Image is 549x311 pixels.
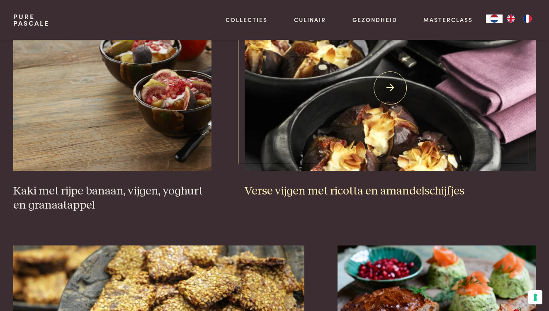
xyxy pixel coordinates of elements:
[486,15,503,23] div: Language
[13,5,212,171] img: Kaki met rijpe banaan, vijgen, yoghurt en granaatappel
[245,5,536,198] a: Verse vijgen met ricotta en amandelschijfjes Verse vijgen met ricotta en amandelschijfjes
[486,15,503,23] a: NL
[245,184,536,199] h3: Verse vijgen met ricotta en amandelschijfjes
[486,15,536,23] aside: Language selected: Nederlands
[503,15,536,23] ul: Language list
[352,15,397,24] a: Gezondheid
[519,15,536,23] a: FR
[503,15,519,23] a: EN
[245,5,536,171] img: Verse vijgen met ricotta en amandelschijfjes
[13,13,49,27] a: PurePascale
[423,15,473,24] a: Masterclass
[226,15,267,24] a: Collecties
[528,290,542,304] button: Uw voorkeuren voor toestemming voor trackingtechnologieën
[13,184,212,213] h3: Kaki met rijpe banaan, vijgen, yoghurt en granaatappel
[294,15,326,24] a: Culinair
[13,5,212,213] a: Kaki met rijpe banaan, vijgen, yoghurt en granaatappel Kaki met rijpe banaan, vijgen, yoghurt en ...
